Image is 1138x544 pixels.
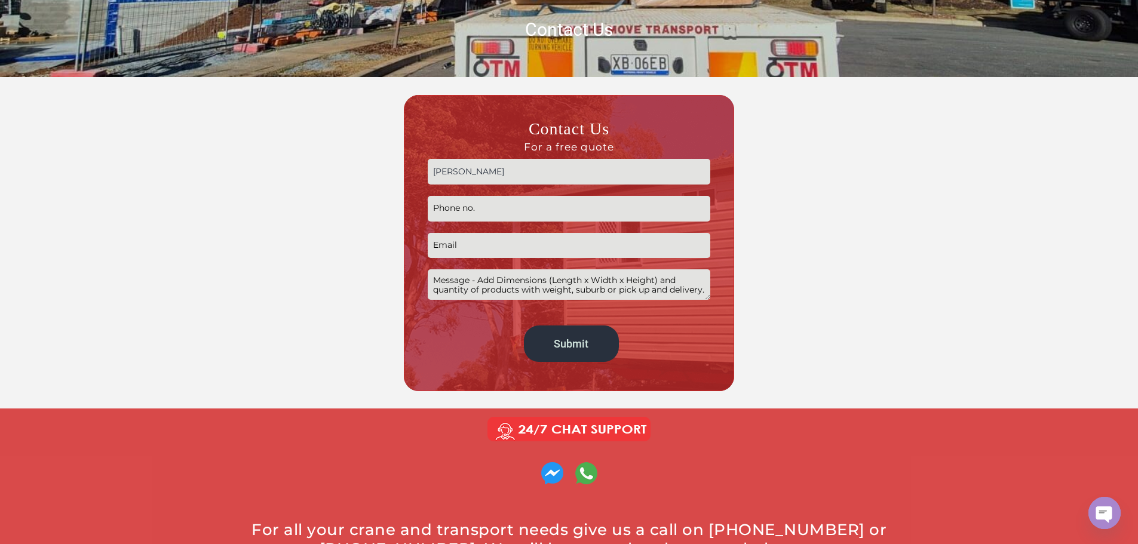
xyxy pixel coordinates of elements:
h3: Contact Us [428,118,710,153]
input: Name [428,159,710,185]
img: Contact us on Whatsapp [575,462,597,484]
img: Call us Anytime [479,414,659,444]
form: Contact form [428,118,710,367]
input: Phone no. [428,196,710,222]
span: For a free quote [428,140,710,153]
img: Contact us on Whatsapp [541,462,563,484]
h1: Contact Us [229,18,910,41]
input: Submit [524,325,619,362]
input: Email [428,233,710,259]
